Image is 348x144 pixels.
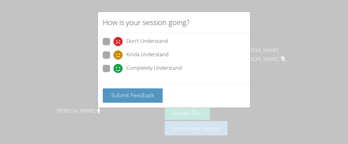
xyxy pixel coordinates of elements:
[126,50,168,60] span: Kinda Understand
[126,37,168,46] span: Don't Understand
[111,91,154,99] span: Submit Feedback
[103,88,163,103] button: Submit Feedback
[126,64,182,73] span: Completely Understand
[103,17,190,28] h2: How is your session going?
